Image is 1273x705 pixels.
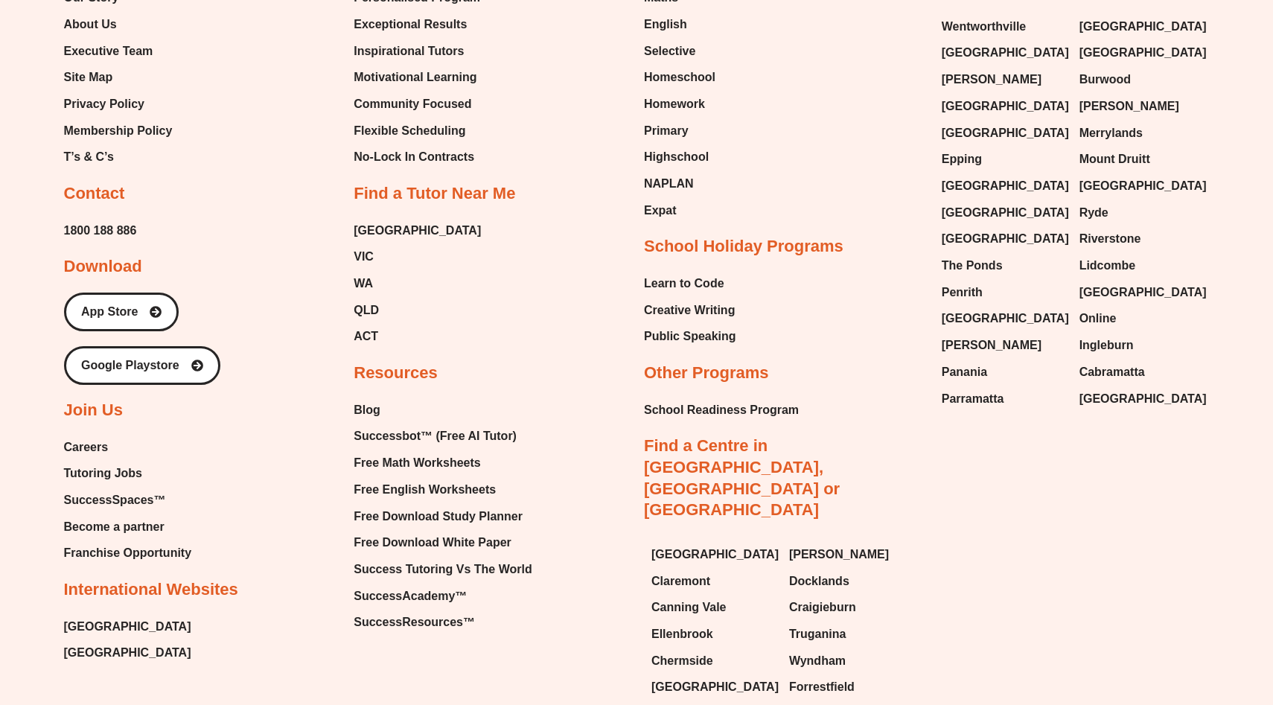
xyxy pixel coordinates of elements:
span: [PERSON_NAME] [1079,95,1179,118]
span: [GEOGRAPHIC_DATA] [354,220,481,242]
h2: International Websites [64,579,238,601]
a: [GEOGRAPHIC_DATA] [942,307,1065,330]
a: Truganina [789,623,912,645]
a: Success Tutoring Vs The World [354,558,532,581]
span: Docklands [789,570,849,593]
span: [GEOGRAPHIC_DATA] [942,175,1069,197]
h2: Resources [354,363,438,384]
span: Motivational Learning [354,66,476,89]
span: [GEOGRAPHIC_DATA] [651,676,779,698]
a: Google Playstore [64,346,220,385]
a: QLD [354,299,481,322]
a: [GEOGRAPHIC_DATA] [942,95,1065,118]
a: [GEOGRAPHIC_DATA] [942,42,1065,64]
span: NAPLAN [644,173,694,195]
a: T’s & C’s [64,146,173,168]
a: [GEOGRAPHIC_DATA] [942,228,1065,250]
span: Canning Vale [651,596,726,619]
a: Creative Writing [644,299,736,322]
span: 1800 188 886 [64,220,137,242]
span: Merrylands [1079,122,1143,144]
a: School Readiness Program [644,399,799,421]
span: Community Focused [354,93,471,115]
a: Careers [64,436,192,459]
span: SuccessResources™ [354,611,475,634]
span: Ellenbrook [651,623,713,645]
span: [GEOGRAPHIC_DATA] [942,202,1069,224]
span: Free Download White Paper [354,532,511,554]
span: [GEOGRAPHIC_DATA] [1079,16,1207,38]
a: Successbot™ (Free AI Tutor) [354,425,532,447]
a: Expat [644,200,715,222]
a: Flexible Scheduling [354,120,480,142]
span: [GEOGRAPHIC_DATA] [1079,42,1207,64]
a: Membership Policy [64,120,173,142]
span: [GEOGRAPHIC_DATA] [651,543,779,566]
div: Chat Widget [1018,537,1273,705]
a: Free English Worksheets [354,479,532,501]
span: Privacy Policy [64,93,145,115]
a: Riverstone [1079,228,1202,250]
a: Wentworthville [942,16,1065,38]
span: Franchise Opportunity [64,542,192,564]
span: Burwood [1079,68,1131,91]
a: [GEOGRAPHIC_DATA] [942,175,1065,197]
span: Site Map [64,66,113,89]
span: Chermside [651,650,713,672]
a: Online [1079,307,1202,330]
span: Primary [644,120,689,142]
a: Mount Druitt [1079,148,1202,170]
span: [GEOGRAPHIC_DATA] [1079,281,1207,304]
a: About Us [64,13,173,36]
span: The Ponds [942,255,1003,277]
h2: Contact [64,183,125,205]
span: No-Lock In Contracts [354,146,474,168]
h2: School Holiday Programs [644,236,843,258]
span: Free Math Worksheets [354,452,480,474]
span: Free English Worksheets [354,479,496,501]
h2: Download [64,256,142,278]
span: Truganina [789,623,846,645]
a: VIC [354,246,481,268]
h2: Join Us [64,400,123,421]
span: Homeschool [644,66,715,89]
a: Primary [644,120,715,142]
span: Expat [644,200,677,222]
span: Tutoring Jobs [64,462,142,485]
a: Docklands [789,570,912,593]
a: SuccessSpaces™ [64,489,192,511]
a: [PERSON_NAME] [789,543,912,566]
a: [GEOGRAPHIC_DATA] [651,676,774,698]
span: Cabramatta [1079,361,1145,383]
a: Chermside [651,650,774,672]
span: [GEOGRAPHIC_DATA] [942,228,1069,250]
a: SuccessAcademy™ [354,585,532,607]
a: [GEOGRAPHIC_DATA] [942,202,1065,224]
a: Burwood [1079,68,1202,91]
span: Become a partner [64,516,165,538]
span: T’s & C’s [64,146,114,168]
a: [GEOGRAPHIC_DATA] [64,642,191,664]
a: Craigieburn [789,596,912,619]
a: Cabramatta [1079,361,1202,383]
a: [GEOGRAPHIC_DATA] [1079,175,1202,197]
a: ACT [354,325,481,348]
span: [GEOGRAPHIC_DATA] [942,95,1069,118]
a: No-Lock In Contracts [354,146,480,168]
a: [PERSON_NAME] [942,334,1065,357]
span: Successbot™ (Free AI Tutor) [354,425,517,447]
span: [GEOGRAPHIC_DATA] [64,616,191,638]
a: Site Map [64,66,173,89]
a: Free Download White Paper [354,532,532,554]
span: SuccessAcademy™ [354,585,467,607]
span: SuccessSpaces™ [64,489,166,511]
a: [PERSON_NAME] [942,68,1065,91]
a: Ellenbrook [651,623,774,645]
span: Online [1079,307,1117,330]
a: NAPLAN [644,173,715,195]
a: Lidcombe [1079,255,1202,277]
span: [GEOGRAPHIC_DATA] [942,42,1069,64]
a: Learn to Code [644,272,736,295]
